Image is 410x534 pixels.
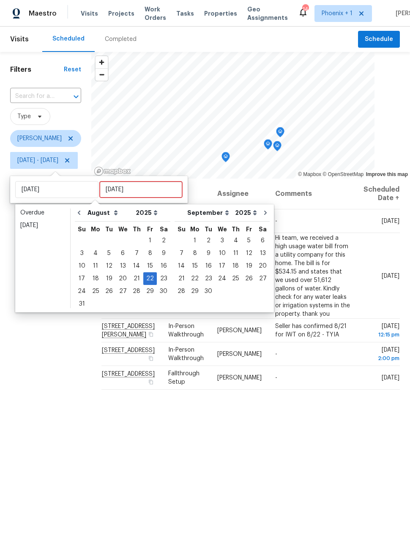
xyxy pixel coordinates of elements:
[134,206,160,219] select: Year
[73,204,85,221] button: Go to previous month
[105,226,113,232] abbr: Tuesday
[366,171,408,177] a: Improve this map
[116,247,130,259] div: 6
[364,323,399,339] span: [DATE]
[85,206,134,219] select: Month
[323,171,364,177] a: OpenStreetMap
[70,91,82,103] button: Open
[176,11,194,16] span: Tasks
[89,285,102,297] div: 25
[102,260,116,272] div: 12
[275,323,347,338] span: Seller has confirmed 8/21 for IWT on 8/22 - TYIA
[89,273,102,285] div: 18
[202,285,215,298] div: Tue Sep 30 2025
[102,260,116,272] div: Tue Aug 12 2025
[246,226,252,232] abbr: Friday
[229,234,242,247] div: Thu Sep 04 2025
[143,247,157,259] div: 8
[102,285,116,298] div: Tue Aug 26 2025
[168,347,204,361] span: In-Person Walkthrough
[229,272,242,285] div: Thu Sep 25 2025
[242,247,256,259] div: 12
[364,354,399,363] div: 2:00 pm
[157,260,170,272] div: 16
[365,34,393,45] span: Schedule
[116,285,130,297] div: 27
[75,298,89,310] div: Sun Aug 31 2025
[143,285,157,297] div: 29
[175,285,188,297] div: 28
[10,65,64,74] h1: Filters
[229,247,242,259] div: 11
[147,355,155,362] button: Copy Address
[242,273,256,285] div: 26
[215,235,229,247] div: 3
[116,285,130,298] div: Wed Aug 27 2025
[302,5,308,14] div: 14
[275,218,277,224] span: -
[175,273,188,285] div: 21
[89,260,102,272] div: 11
[96,68,108,81] button: Zoom out
[52,35,85,43] div: Scheduled
[204,9,237,18] span: Properties
[20,209,65,217] div: Overdue
[102,272,116,285] div: Tue Aug 19 2025
[20,221,65,230] div: [DATE]
[75,285,89,297] div: 24
[91,226,100,232] abbr: Monday
[215,273,229,285] div: 24
[78,226,86,232] abbr: Sunday
[96,69,108,81] span: Zoom out
[259,204,272,221] button: Go to next month
[75,260,89,272] div: 10
[382,218,399,224] span: [DATE]
[188,260,202,272] div: 15
[143,285,157,298] div: Fri Aug 29 2025
[10,90,57,103] input: Search for an address...
[91,52,374,179] canvas: Map
[202,273,215,285] div: 23
[17,206,68,308] ul: Date picker shortcuts
[130,272,143,285] div: Thu Aug 21 2025
[133,226,141,232] abbr: Thursday
[275,235,350,317] span: Hi team, we received a high usage water bill from a utility company for this home. The bill is fo...
[130,247,143,259] div: 7
[276,127,284,140] div: Map marker
[264,139,272,152] div: Map marker
[118,226,128,232] abbr: Wednesday
[229,247,242,260] div: Thu Sep 11 2025
[217,375,262,381] span: [PERSON_NAME]
[242,235,256,247] div: 5
[89,285,102,298] div: Mon Aug 25 2025
[175,260,188,272] div: 14
[298,171,321,177] a: Mapbox
[275,351,277,357] span: -
[94,166,131,176] a: Mapbox homepage
[229,273,242,285] div: 25
[102,247,116,260] div: Tue Aug 05 2025
[242,260,256,272] div: Fri Sep 19 2025
[358,31,400,48] button: Schedule
[178,226,186,232] abbr: Sunday
[168,371,200,385] span: Fallthrough Setup
[147,226,153,232] abbr: Friday
[89,247,102,260] div: Mon Aug 04 2025
[229,260,242,272] div: 18
[130,247,143,260] div: Thu Aug 07 2025
[75,260,89,272] div: Sun Aug 10 2025
[256,235,270,247] div: 6
[188,285,202,297] div: 29
[157,260,170,272] div: Sat Aug 16 2025
[75,285,89,298] div: Sun Aug 24 2025
[96,56,108,68] span: Zoom in
[157,247,170,259] div: 9
[175,285,188,298] div: Sun Sep 28 2025
[147,378,155,386] button: Copy Address
[382,375,399,381] span: [DATE]
[202,247,215,260] div: Tue Sep 09 2025
[105,35,137,43] div: Completed
[175,260,188,272] div: Sun Sep 14 2025
[75,247,89,259] div: 3
[143,234,157,247] div: Fri Aug 01 2025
